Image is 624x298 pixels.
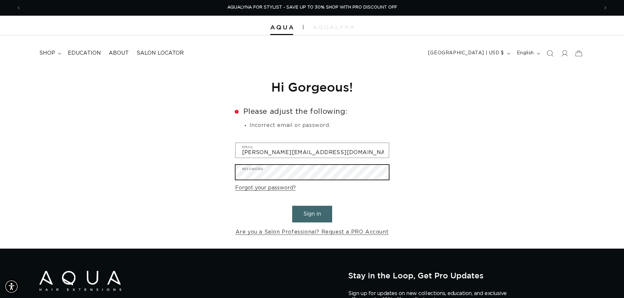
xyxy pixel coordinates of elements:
[313,25,354,29] img: aqualyna.com
[11,2,26,14] button: Previous announcement
[64,46,105,61] a: Education
[4,279,19,294] div: Accessibility Menu
[133,46,188,61] a: Salon Locator
[109,50,129,57] span: About
[292,206,332,222] button: Sign in
[517,50,534,57] span: English
[105,46,133,61] a: About
[428,50,504,57] span: [GEOGRAPHIC_DATA] | USD $
[39,271,121,291] img: Aqua Hair Extensions
[250,121,389,130] li: Incorrect email or password.
[39,50,55,57] span: shop
[598,2,613,14] button: Next announcement
[35,46,64,61] summary: shop
[543,46,557,61] summary: Search
[424,47,513,60] button: [GEOGRAPHIC_DATA] | USD $
[236,227,389,237] a: Are you a Salon Professional? Request a PRO Account
[513,47,543,60] button: English
[235,108,389,115] h2: Please adjust the following:
[68,50,101,57] span: Education
[235,183,296,193] a: Forgot your password?
[227,5,397,9] span: AQUALYNA FOR STYLIST - SAVE UP TO 30% SHOP WITH PRO DISCOUNT OFF
[137,50,184,57] span: Salon Locator
[348,271,585,280] h2: Stay in the Loop, Get Pro Updates
[236,143,389,158] input: Email
[235,79,389,95] h1: Hi Gorgeous!
[270,25,293,30] img: Aqua Hair Extensions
